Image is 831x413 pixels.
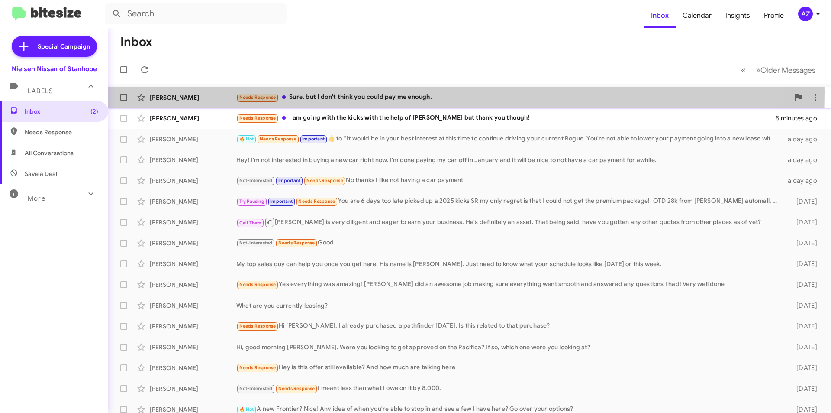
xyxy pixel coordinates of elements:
span: Needs Response [239,94,276,100]
div: [PERSON_NAME] [150,197,236,206]
div: Nielsen Nissan of Stanhope [12,65,97,73]
span: All Conversations [25,149,74,157]
span: Not-Interested [239,386,273,391]
div: I meant less than what I owe on it by 8,000. [236,384,783,393]
div: What are you currently leasing? [236,301,783,310]
a: Inbox [644,3,676,28]
div: [DATE] [783,197,824,206]
span: 🔥 Hot [239,406,254,412]
input: Search [105,3,287,24]
span: Important [278,178,301,183]
span: Inbox [25,107,98,116]
span: « [741,65,746,75]
div: [PERSON_NAME] [150,135,236,143]
div: [PERSON_NAME] [150,364,236,372]
span: Not-Interested [239,178,273,183]
div: [PERSON_NAME] [150,239,236,247]
div: a day ago [783,156,824,164]
div: [PERSON_NAME] [150,114,236,123]
div: [DATE] [783,301,824,310]
div: [DATE] [783,384,824,393]
div: I am going with the kicks with the help of [PERSON_NAME] but thank you though! [236,113,776,123]
button: Previous [736,61,751,79]
div: [PERSON_NAME] [150,218,236,227]
div: You are 6 days too late picked up a 2025 kicks SR my only regret is that I could not get the prem... [236,196,783,206]
span: Important [270,198,293,204]
span: Not-Interested [239,240,273,246]
div: [PERSON_NAME] [150,322,236,331]
a: Special Campaign [12,36,97,57]
span: Needs Response [239,365,276,371]
span: Needs Response [278,240,315,246]
span: Special Campaign [38,42,90,51]
div: Hey! I'm not interested in buying a new car right now. I'm done paying my car off in January and ... [236,156,783,164]
div: Yes everything was amazing! [PERSON_NAME] did an awesome job making sure everything went smooth a... [236,280,783,289]
div: [DATE] [783,239,824,247]
a: Insights [718,3,757,28]
div: [PERSON_NAME] [150,280,236,289]
div: AZ [798,7,813,21]
span: Needs Response [306,178,343,183]
span: Try Pausing [239,198,264,204]
div: [DATE] [783,280,824,289]
span: » [756,65,760,75]
a: Calendar [676,3,718,28]
button: Next [750,61,821,79]
span: 🔥 Hot [239,136,254,142]
div: Hi [PERSON_NAME]. I already purchased a pathfinder [DATE]. Is this related to that purchase? [236,321,783,331]
nav: Page navigation example [736,61,821,79]
div: [PERSON_NAME] [150,176,236,185]
span: Needs Response [25,128,98,137]
span: Labels [28,87,53,95]
a: Profile [757,3,791,28]
div: [PERSON_NAME] [150,93,236,102]
div: [PERSON_NAME] is very diligent and eager to earn your business. He's definitely an asset. That be... [236,217,783,228]
span: (2) [90,107,98,116]
span: Needs Response [260,136,296,142]
span: Older Messages [760,65,815,75]
span: Needs Response [239,323,276,329]
div: Hey is this offer still available? And how much are talking here [236,363,783,373]
span: Save a Deal [25,169,57,178]
div: [PERSON_NAME] [150,260,236,268]
div: [DATE] [783,364,824,372]
span: Needs Response [239,115,276,121]
div: [PERSON_NAME] [150,384,236,393]
span: Needs Response [278,386,315,391]
span: Important [302,136,325,142]
span: Needs Response [239,282,276,287]
div: [DATE] [783,322,824,331]
div: [PERSON_NAME] [150,156,236,164]
div: ​👍​ to “ It would be in your best interest at this time to continue driving your current Rogue. Y... [236,134,783,144]
div: My top sales guy can help you once you get here. His name is [PERSON_NAME]. Just need to know wha... [236,260,783,268]
div: No thanks I like not having a car payment [236,176,783,185]
div: [DATE] [783,343,824,351]
span: Call Them [239,220,262,226]
div: a day ago [783,135,824,143]
div: Sure, but I don't think you could pay me enough. [236,92,789,102]
div: [PERSON_NAME] [150,301,236,310]
span: More [28,195,45,202]
div: a day ago [783,176,824,185]
h1: Inbox [120,35,152,49]
div: [DATE] [783,260,824,268]
span: Needs Response [298,198,335,204]
div: Good [236,238,783,248]
button: AZ [791,7,821,21]
div: [PERSON_NAME] [150,343,236,351]
div: 5 minutes ago [776,114,824,123]
div: [DATE] [783,218,824,227]
div: Hi, good morning [PERSON_NAME]. Were you looking to get approved on the Pacifica? If so, which on... [236,343,783,351]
